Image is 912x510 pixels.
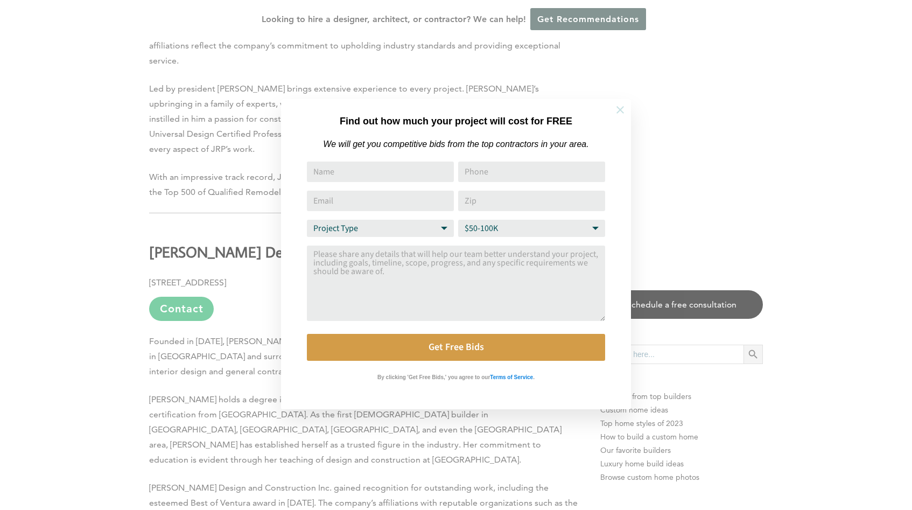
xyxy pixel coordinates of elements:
[340,116,572,127] strong: Find out how much your project will cost for FREE
[307,220,454,237] select: Project Type
[533,374,535,380] strong: .
[490,374,533,380] strong: Terms of Service
[377,374,490,380] strong: By clicking 'Get Free Bids,' you agree to our
[307,246,605,321] textarea: Comment or Message
[307,191,454,211] input: Email Address
[458,220,605,237] select: Budget Range
[307,162,454,182] input: Name
[458,191,605,211] input: Zip
[307,334,605,361] button: Get Free Bids
[601,91,639,129] button: Close
[490,372,533,381] a: Terms of Service
[458,162,605,182] input: Phone
[323,139,588,149] em: We will get you competitive bids from the top contractors in your area.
